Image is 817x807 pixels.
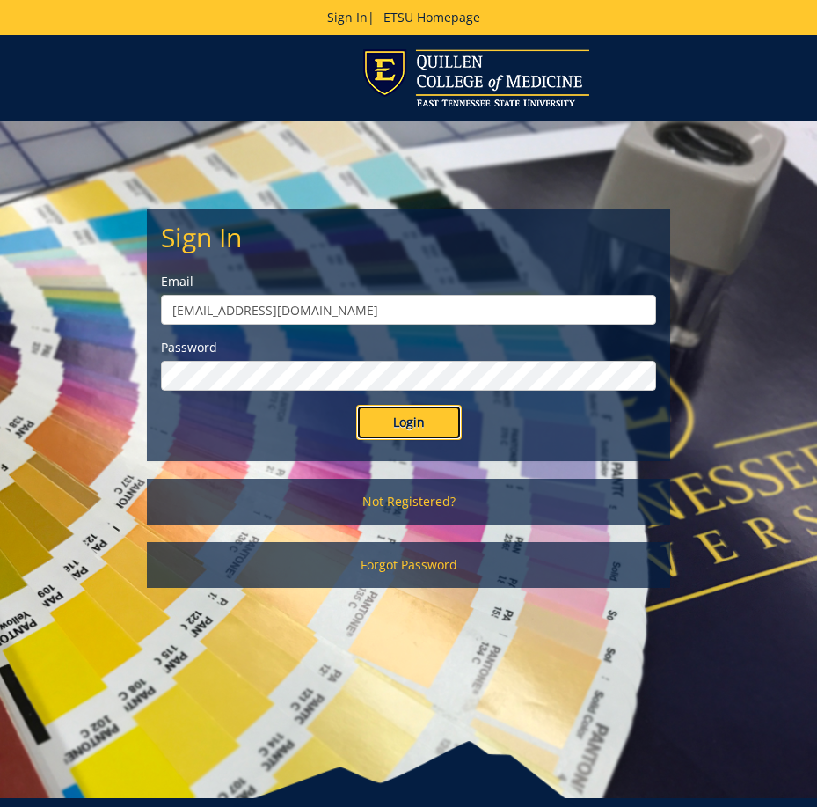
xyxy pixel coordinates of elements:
[147,542,670,588] a: Forgot Password
[81,9,735,26] p: |
[375,9,489,26] a: ETSU Homepage
[161,339,656,356] label: Password
[161,223,656,252] h2: Sign In
[327,9,368,26] a: Sign In
[356,405,462,440] input: Login
[147,479,670,525] a: Not Registered?
[161,273,656,290] label: Email
[363,49,589,106] img: ETSU logo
